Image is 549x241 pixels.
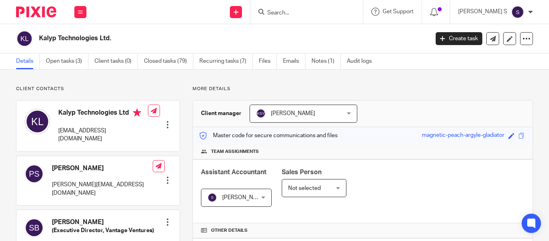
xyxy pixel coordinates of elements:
[222,195,271,200] span: [PERSON_NAME] S
[58,109,148,119] h4: Kalyp Technologies Ltd
[201,169,266,175] span: Assistant Accountant
[16,30,33,47] img: svg%3E
[211,227,248,234] span: Other details
[52,164,153,173] h4: [PERSON_NAME]
[288,185,321,191] span: Not selected
[16,54,40,69] a: Details
[193,86,533,92] p: More details
[16,86,180,92] p: Client contacts
[422,131,504,140] div: magnetic-peach-argyle-gladiator
[283,54,305,69] a: Emails
[52,227,154,235] h5: (Executive Director, Vantage Ventures)
[266,10,339,17] input: Search
[458,8,507,16] p: [PERSON_NAME] S
[39,34,347,43] h2: Kalyp Technologies Ltd.
[436,32,482,45] a: Create task
[94,54,138,69] a: Client tasks (0)
[511,6,524,19] img: svg%3E
[211,148,259,155] span: Team assignments
[207,193,217,202] img: svg%3E
[16,6,56,17] img: Pixie
[25,109,50,134] img: svg%3E
[25,218,44,237] img: svg%3E
[259,54,277,69] a: Files
[383,9,414,14] span: Get Support
[256,109,266,118] img: svg%3E
[201,109,242,117] h3: Client manager
[46,54,88,69] a: Open tasks (3)
[52,218,154,227] h4: [PERSON_NAME]
[58,127,148,143] p: [EMAIL_ADDRESS][DOMAIN_NAME]
[144,54,193,69] a: Closed tasks (79)
[311,54,341,69] a: Notes (1)
[282,169,322,175] span: Sales Person
[52,181,153,197] p: [PERSON_NAME][EMAIL_ADDRESS][DOMAIN_NAME]
[25,164,44,183] img: svg%3E
[199,132,338,140] p: Master code for secure communications and files
[199,54,253,69] a: Recurring tasks (7)
[133,109,141,117] i: Primary
[347,54,378,69] a: Audit logs
[271,111,315,116] span: [PERSON_NAME]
